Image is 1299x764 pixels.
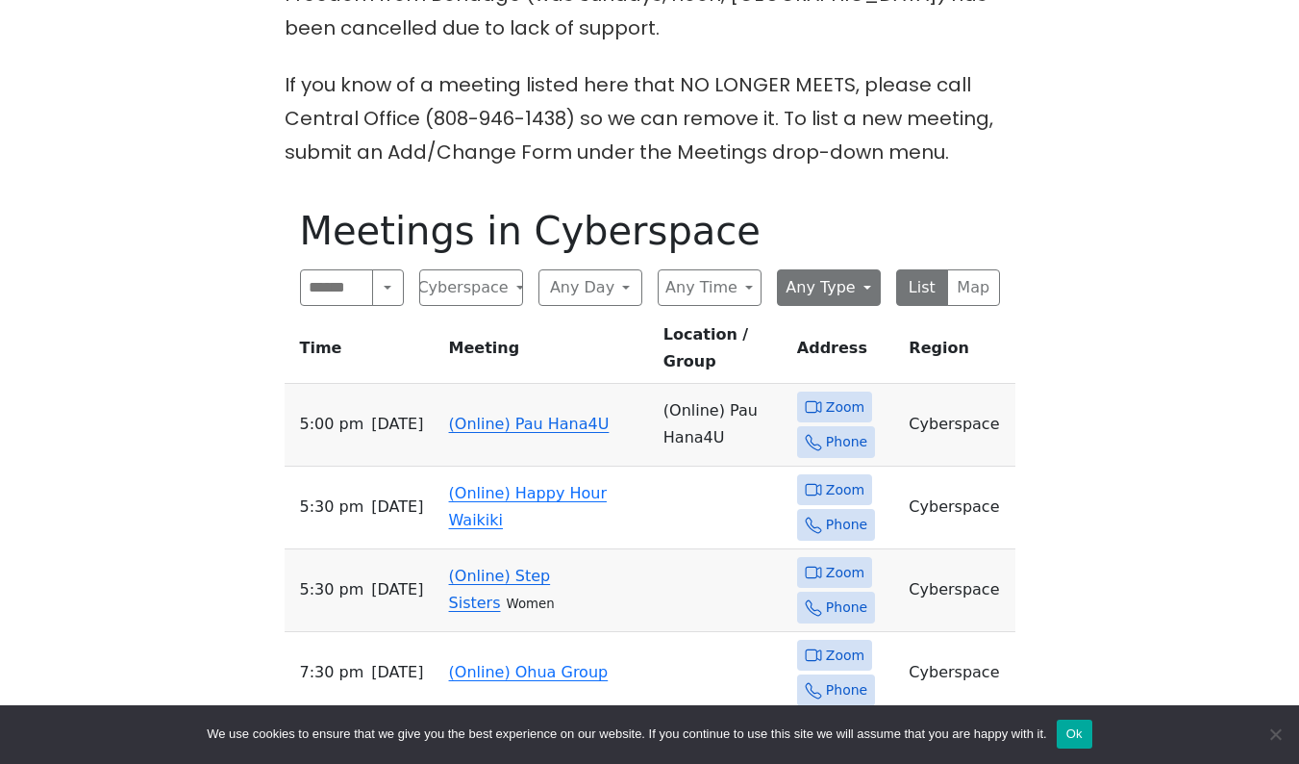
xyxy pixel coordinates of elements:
span: 5:30 PM [300,494,364,521]
a: (Online) Happy Hour Waikiki [449,484,607,529]
td: Cyberspace [901,467,1014,549]
span: Phone [826,596,867,620]
small: Women [507,597,555,611]
td: (Online) Pau Hana4U [656,384,789,467]
button: Search [372,269,403,306]
span: [DATE] [371,659,423,686]
th: Time [285,321,441,384]
span: 5:00 PM [300,411,364,438]
th: Region [901,321,1014,384]
span: We use cookies to ensure that we give you the best experience on our website. If you continue to ... [207,725,1046,744]
button: Any Time [658,269,762,306]
th: Meeting [441,321,656,384]
td: Cyberspace [901,384,1014,467]
span: No [1265,725,1285,744]
span: Zoom [826,644,864,668]
button: Ok [1057,720,1092,749]
span: Phone [826,678,867,702]
span: [DATE] [371,576,423,603]
a: (Online) Pau Hana4U [449,415,610,433]
td: Cyberspace [901,549,1014,632]
button: Any Type [777,269,881,306]
span: Zoom [826,478,864,502]
span: Phone [826,513,867,537]
span: 7:30 PM [300,659,364,686]
span: [DATE] [371,494,423,521]
span: Zoom [826,395,864,420]
button: Cyberspace [419,269,523,306]
a: (Online) Ohua Group [449,663,609,681]
td: Cyberspace [901,632,1014,715]
p: If you know of a meeting listed here that NO LONGER MEETS, please call Central Office (808-946-14... [285,68,1015,169]
th: Location / Group [656,321,789,384]
th: Address [789,321,902,384]
button: Map [947,269,1000,306]
span: Zoom [826,561,864,585]
input: Search [300,269,374,306]
button: Any Day [538,269,642,306]
a: (Online) Step Sisters [449,567,551,612]
span: 5:30 PM [300,576,364,603]
button: List [896,269,949,306]
span: [DATE] [371,411,423,438]
span: Phone [826,430,867,454]
h1: Meetings in Cyberspace [300,208,1000,254]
